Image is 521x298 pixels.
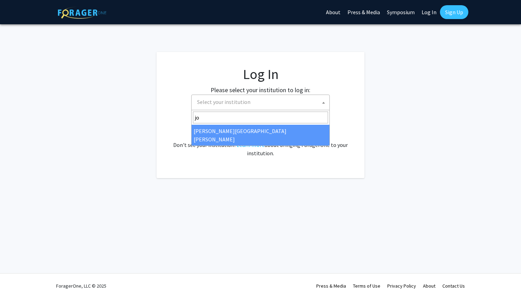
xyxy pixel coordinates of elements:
[193,112,328,123] input: Search
[211,85,310,95] label: Please select your institution to log in:
[170,66,351,82] h1: Log In
[5,267,29,293] iframe: Chat
[353,283,380,289] a: Terms of Use
[170,124,351,157] div: No account? . Don't see your institution? about bringing ForagerOne to your institution.
[387,283,416,289] a: Privacy Policy
[316,283,346,289] a: Press & Media
[191,95,330,110] span: Select your institution
[192,125,329,146] li: [PERSON_NAME][GEOGRAPHIC_DATA][PERSON_NAME]
[423,283,435,289] a: About
[58,7,106,19] img: ForagerOne Logo
[56,274,106,298] div: ForagerOne, LLC © 2025
[194,95,329,109] span: Select your institution
[440,5,468,19] a: Sign Up
[197,98,250,105] span: Select your institution
[442,283,465,289] a: Contact Us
